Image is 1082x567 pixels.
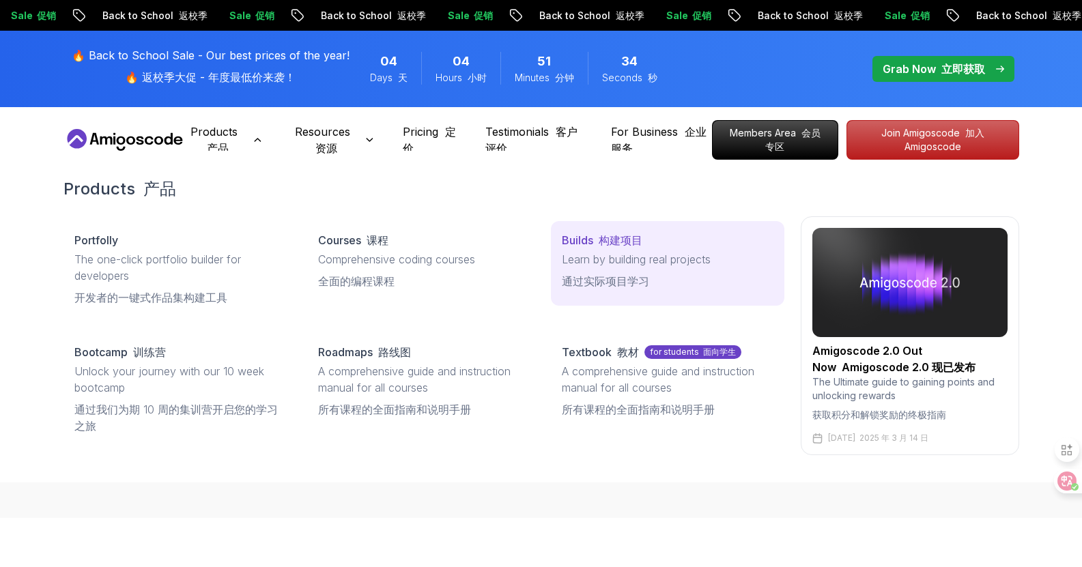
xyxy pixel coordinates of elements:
p: Sale [954,9,1021,23]
p: A comprehensive guide and instruction manual for all courses [562,363,773,423]
p: Pricing [403,123,458,156]
p: Sale [81,9,147,23]
p: Sale [299,9,366,23]
font: 分钟 [555,72,574,83]
span: Days [370,71,408,85]
p: Join Amigoscode [847,121,1019,159]
font: 促销 [554,10,573,21]
font: 小时 [468,72,487,83]
font: 全面的编程课程 [318,274,395,288]
a: Testimonials 客户评价 [485,123,584,156]
font: 构建项目 [599,233,642,247]
font: 产品 [207,141,229,155]
font: 促销 [117,10,137,21]
p: Learn by building real projects [562,251,773,295]
font: 路线图 [378,345,411,359]
button: Products 产品 [186,123,264,167]
a: Courses 课程Comprehensive coding courses全面的编程课程 [307,221,540,306]
font: 返校季 [478,10,507,21]
font: Amigoscode 2.0 现已发布 [842,360,976,374]
p: Back to School [390,9,517,23]
a: Roadmaps 路线图A comprehensive guide and instruction manual for all courses所有课程的全面指南和说明手册 [307,333,540,434]
font: 立即获取 [941,62,985,76]
p: The Ultimate guide to gaining points and unlocking rewards [812,375,1008,427]
p: Testimonials [485,123,584,156]
p: Unlock your journey with our 10 week bootcamp [74,363,285,439]
p: Back to School [827,9,954,23]
a: Join Amigoscode 加入 Amigoscode [846,120,1019,160]
span: 34 Seconds [621,52,638,71]
font: 所有课程的全面指南和说明手册 [562,403,715,416]
p: Courses [318,232,388,248]
p: Textbook [562,344,639,360]
span: Minutes [515,71,574,85]
p: Grab Now [883,61,985,77]
font: 面向学生 [703,347,736,357]
img: amigoscode 2.0 [812,228,1008,337]
p: 🔥 Back to School Sale - Our best prices of the year! [72,47,350,91]
font: 返校季 [915,10,943,21]
a: Members Area 会员专区 [712,120,838,160]
a: Textbook 教材for students 面向学生A comprehensive guide and instruction manual for all courses所有课程的全面指南... [551,333,784,434]
p: [DATE] [828,433,928,444]
p: The one-click portfolio builder for developers [74,251,285,311]
font: 通过我们为期 10 周的集训营开启您的学习之旅 [74,403,278,433]
p: Resources [291,123,361,156]
font: 🔥 返校季大促 - 年度最低价来袭！ [125,70,296,84]
p: Products [186,123,250,156]
p: Roadmaps [318,344,411,360]
font: 2025 年 3 月 14 日 [859,433,928,443]
button: Resources 资源 [291,123,375,167]
a: For Business 企业服务 [611,123,712,156]
h2: Amigoscode 2.0 Out Now [812,343,1008,375]
font: 促销 [336,10,355,21]
font: 促销 [991,10,1010,21]
p: Back to School [172,9,299,23]
span: Seconds [602,71,657,85]
p: for students [644,345,741,359]
a: amigoscode 2.0Amigoscode 2.0 Out Now Amigoscode 2.0 现已发布The Ultimate guide to gaining points and ... [801,216,1019,455]
font: 训练营 [133,345,166,359]
font: 通过实际项目学习 [562,274,649,288]
span: 4 Hours [453,52,470,71]
a: Builds 构建项目Learn by building real projects通过实际项目学习 [551,221,784,306]
p: Sale [736,9,803,23]
font: 天 [398,72,408,83]
font: 开发者的一键式作品集构建工具 [74,291,227,304]
a: Pricing 定价 [403,123,458,156]
p: A comprehensive guide and instruction manual for all courses [318,363,529,423]
span: 51 Minutes [537,52,551,71]
h2: Products [63,178,1019,200]
font: 所有课程的全面指南和说明手册 [318,403,471,416]
font: 资源 [315,141,337,155]
a: PortfollyThe one-click portfolio builder for developers开发者的一键式作品集构建工具 [63,221,296,322]
p: Members Area [713,121,838,159]
font: 返校季 [259,10,288,21]
font: 返校季 [696,10,725,21]
p: Bootcamp [74,344,166,360]
p: Sale [517,9,584,23]
font: 教材 [617,345,639,359]
a: Bootcamp 训练营Unlock your journey with our 10 week bootcamp通过我们为期 10 周的集训营开启您的学习之旅 [63,333,296,450]
font: 获取积分和解锁奖励的终极指南 [812,409,946,420]
p: Builds [562,232,642,248]
font: 返校季 [41,10,70,21]
p: Portfolly [74,232,118,248]
span: Hours [436,71,487,85]
p: Comprehensive coding courses [318,251,529,295]
font: 产品 [143,179,176,199]
span: 4 Days [380,52,397,71]
font: 秒 [648,72,657,83]
p: For Business [611,123,712,156]
font: 促销 [773,10,792,21]
p: Back to School [609,9,736,23]
font: 课程 [367,233,388,247]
